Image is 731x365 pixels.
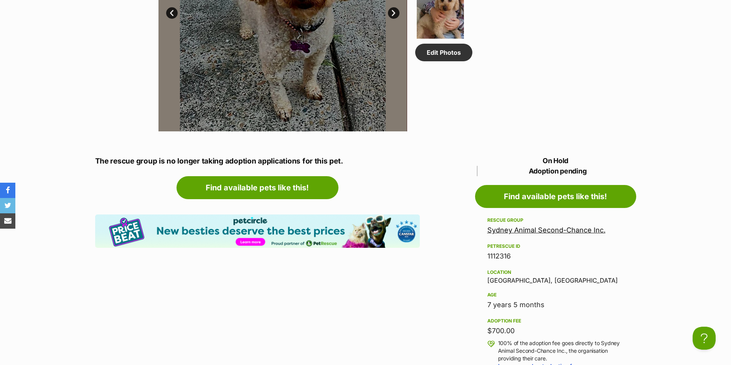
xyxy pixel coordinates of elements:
a: Next [388,7,399,19]
span: Adoption pending [477,166,636,176]
img: Pet Circle promo banner [95,214,420,248]
div: Location [487,269,624,275]
p: The rescue group is no longer taking adoption applications for this pet. [95,156,420,167]
a: Edit Photos [415,44,472,61]
a: Sydney Animal Second-Chance Inc. [487,226,606,234]
a: Find available pets like this! [177,176,338,199]
div: PetRescue ID [487,243,624,249]
div: Rescue group [487,217,624,223]
div: 7 years 5 months [487,300,624,310]
div: [GEOGRAPHIC_DATA], [GEOGRAPHIC_DATA] [487,268,624,284]
p: On Hold [475,155,636,176]
div: Adoption fee [487,318,624,324]
div: $700.00 [487,326,624,336]
div: 1112316 [487,251,624,262]
div: Age [487,292,624,298]
a: Prev [166,7,178,19]
iframe: Help Scout Beacon - Open [693,327,716,350]
a: Find available pets like this! [475,185,636,208]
